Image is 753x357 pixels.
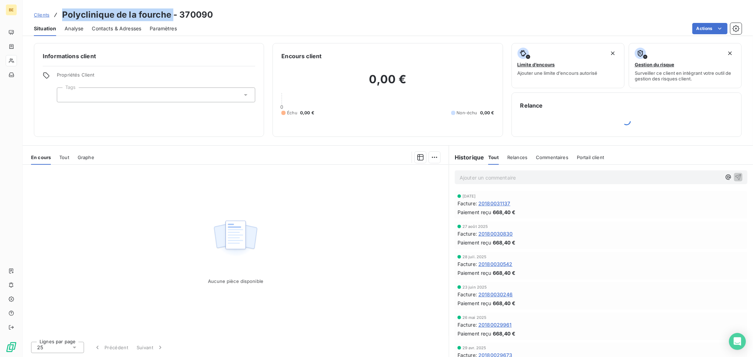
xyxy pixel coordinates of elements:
span: Échu [287,110,297,116]
span: 23 juin 2025 [462,285,487,289]
span: Tout [488,155,499,160]
span: 20180029961 [478,321,512,328]
span: Gestion du risque [635,62,674,67]
span: 25 [37,344,43,351]
button: Limite d’encoursAjouter une limite d’encours autorisé [512,43,624,88]
button: Suivant [132,340,168,355]
img: Empty state [213,217,258,260]
span: 29 avr. 2025 [462,346,486,350]
h3: Polyclinique de la fourche - 370090 [62,8,213,21]
h6: Informations client [43,52,255,60]
span: 668,40 € [493,299,515,307]
span: 0 [280,104,283,110]
h6: Encours client [281,52,322,60]
span: 26 mai 2025 [462,315,487,320]
span: Facture : [458,200,477,207]
span: Commentaires [536,155,568,160]
span: 668,40 € [493,208,515,216]
span: Graphe [78,155,94,160]
span: Paiement reçu [458,239,491,246]
span: Relances [507,155,527,160]
span: Analyse [65,25,83,32]
span: 668,40 € [493,269,515,277]
span: Portail client [577,155,604,160]
div: BE [6,4,17,16]
span: 668,40 € [493,330,515,337]
span: 20180031137 [478,200,510,207]
span: Facture : [458,291,477,298]
a: Clients [34,11,49,18]
span: Paiement reçu [458,330,491,337]
span: Facture : [458,260,477,268]
span: 20180030830 [478,230,513,237]
span: Situation [34,25,56,32]
div: Open Intercom Messenger [729,333,746,350]
span: 27 août 2025 [462,224,488,229]
span: Limite d’encours [518,62,555,67]
span: En cours [31,155,51,160]
span: Facture : [458,321,477,328]
span: [DATE] [462,194,476,198]
span: Contacts & Adresses [92,25,141,32]
span: Propriétés Client [57,72,255,82]
input: Ajouter une valeur [63,92,68,98]
span: Non-échu [457,110,477,116]
h6: Relance [520,101,733,110]
span: 20180030542 [478,260,513,268]
span: 20180030246 [478,291,513,298]
span: Paramètres [150,25,177,32]
h2: 0,00 € [281,72,494,93]
span: Ajouter une limite d’encours autorisé [518,70,598,76]
button: Gestion du risqueSurveiller ce client en intégrant votre outil de gestion des risques client. [629,43,742,88]
h6: Historique [449,153,484,162]
span: Aucune pièce disponible [208,278,263,284]
img: Logo LeanPay [6,341,17,353]
button: Précédent [90,340,132,355]
span: 28 juil. 2025 [462,255,487,259]
span: Clients [34,12,49,18]
span: 0,00 € [480,110,494,116]
button: Actions [692,23,728,34]
span: Surveiller ce client en intégrant votre outil de gestion des risques client. [635,70,736,81]
span: 0,00 € [300,110,314,116]
span: Paiement reçu [458,269,491,277]
span: Paiement reçu [458,208,491,216]
span: 668,40 € [493,239,515,246]
span: Paiement reçu [458,299,491,307]
span: Facture : [458,230,477,237]
span: Tout [59,155,69,160]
